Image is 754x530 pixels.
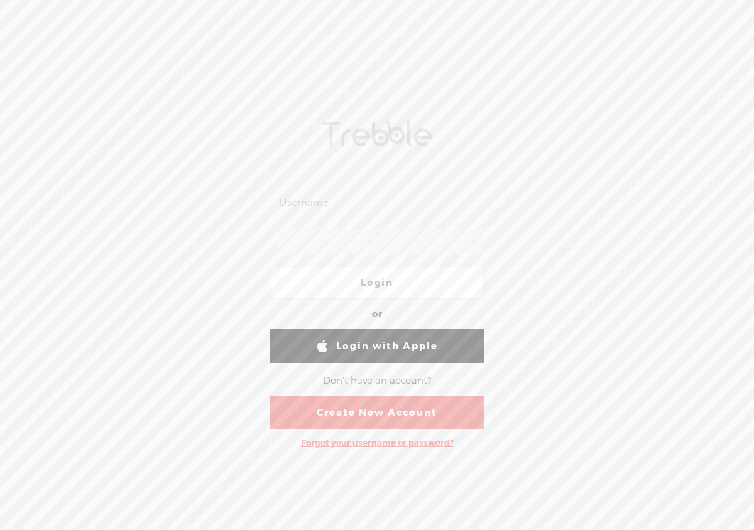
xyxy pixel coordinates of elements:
a: Login [270,266,484,300]
input: Username [277,191,481,215]
div: Don't have an account? [323,367,431,394]
a: Create New Account [270,396,484,429]
div: Forgot your username or password? [295,431,460,455]
div: or [372,305,382,325]
a: Login with Apple [270,329,484,363]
